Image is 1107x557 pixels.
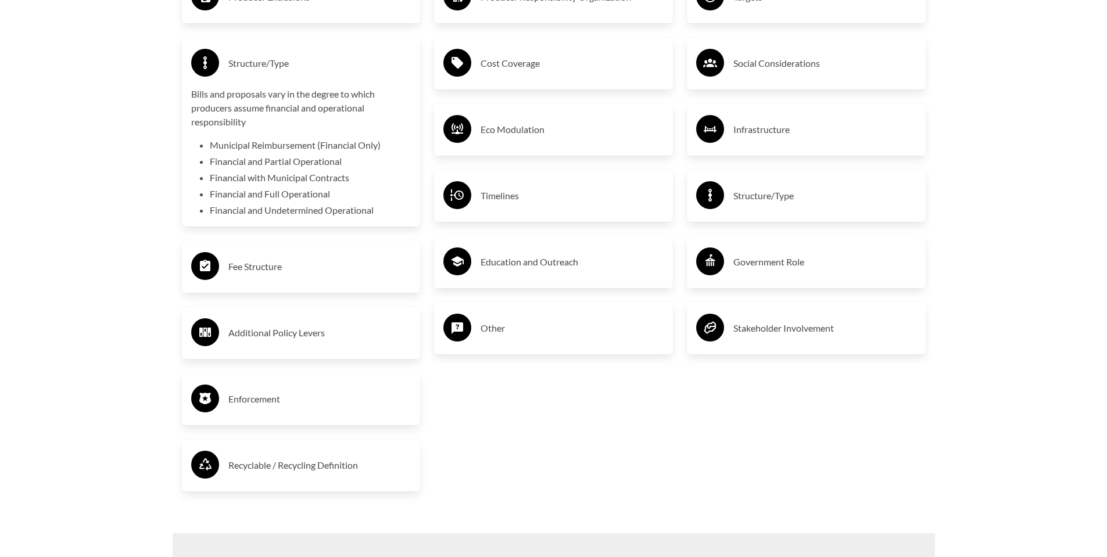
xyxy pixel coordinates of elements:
h3: Education and Outreach [481,253,664,271]
h3: Fee Structure [228,257,411,276]
h3: Social Considerations [733,54,916,73]
h3: Cost Coverage [481,54,664,73]
h3: Enforcement [228,390,411,408]
h3: Structure/Type [228,54,411,73]
h3: Timelines [481,186,664,205]
h3: Additional Policy Levers [228,324,411,342]
p: Bills and proposals vary in the degree to which producers assume financial and operational respon... [191,87,411,129]
li: Financial and Undetermined Operational [210,203,411,217]
li: Financial and Full Operational [210,187,411,201]
li: Financial with Municipal Contracts [210,171,411,185]
h3: Structure/Type [733,186,916,205]
h3: Stakeholder Involvement [733,319,916,337]
h3: Eco Modulation [481,120,664,139]
li: Municipal Reimbursement (Financial Only) [210,138,411,152]
h3: Other [481,319,664,337]
h3: Recyclable / Recycling Definition [228,456,411,475]
h3: Government Role [733,253,916,271]
h3: Infrastructure [733,120,916,139]
li: Financial and Partial Operational [210,154,411,168]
